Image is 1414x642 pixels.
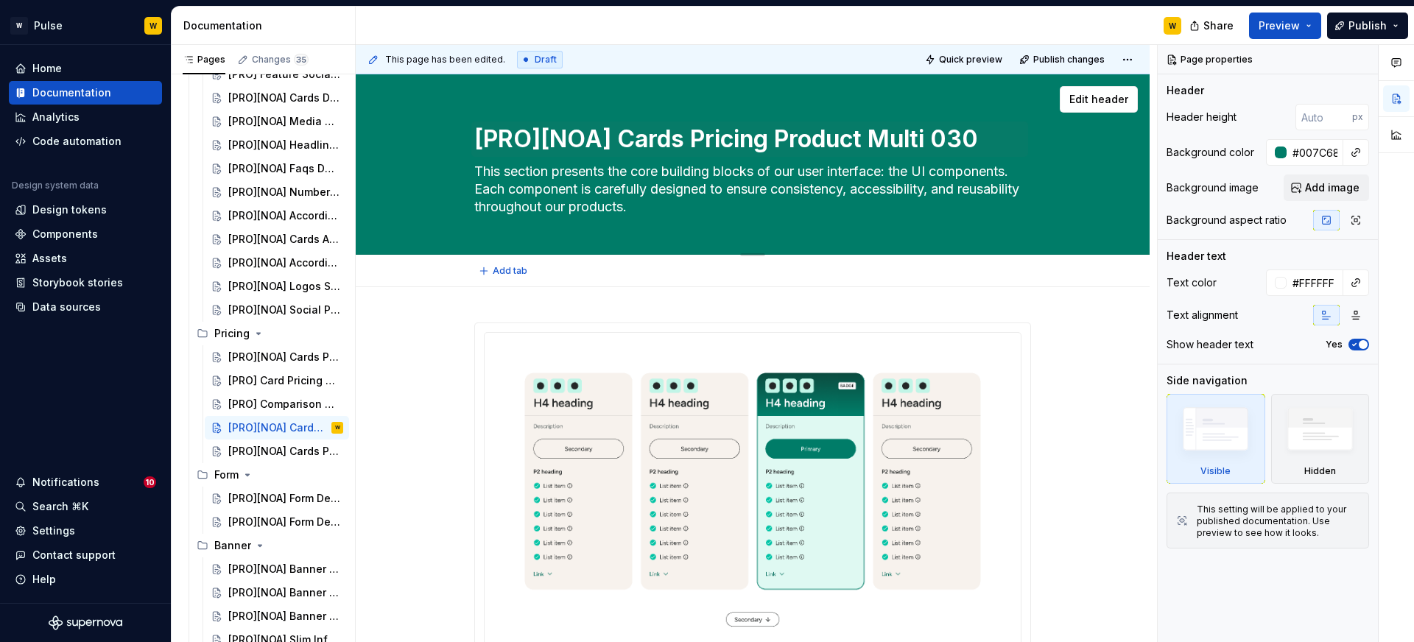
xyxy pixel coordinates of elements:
a: [PRO][NOA] Accordion Scroll 025 [205,251,349,275]
div: [PRO][NOA] Form Demo 010 [228,515,340,529]
button: Add image [1284,174,1369,201]
div: Notifications [32,475,99,490]
div: [PRO][NOA] Accordion default 021 [228,208,340,223]
div: Background color [1167,145,1254,160]
button: Contact support [9,543,162,567]
div: Contact support [32,548,116,562]
p: px [1352,111,1363,123]
div: Design system data [12,180,99,191]
div: Help [32,572,56,587]
span: 10 [144,476,156,488]
div: [PRO][NOA] Social Proof Notification 031 [228,303,340,317]
div: Assets [32,251,67,266]
div: Background image [1167,180,1259,195]
a: [PRO][NOA] Banner Form 013 [205,604,349,628]
div: Visible [1167,394,1265,484]
div: W [10,17,28,35]
div: Components [32,227,98,241]
div: [PRO][NOA] Banner CTA 012 [228,585,340,600]
div: [PRO] Feature Social Proof 007 [228,67,340,82]
div: W [335,420,340,435]
div: Background aspect ratio [1167,213,1287,227]
button: Edit header [1060,86,1138,113]
span: Add image [1305,180,1360,195]
input: Auto [1287,269,1343,296]
div: Hidden [1271,394,1370,484]
button: Help [9,568,162,591]
a: Supernova Logo [49,615,122,630]
div: [PRO][NOA] Faqs Default 017 [228,161,340,176]
div: [PRO][NOA] Headline Default 016 [228,138,340,152]
a: Analytics [9,105,162,129]
a: Documentation [9,81,162,105]
div: This setting will be applied to your published documentation. Use preview to see how it looks. [1197,504,1360,539]
button: Preview [1249,13,1321,39]
a: [PRO] Comparison Table 026 [205,392,349,416]
a: Home [9,57,162,80]
a: Data sources [9,295,162,319]
div: [PRO][NOA] Banner Default 011 [228,562,340,576]
a: [PRO][NOA] Social Proof Notification 031 [205,298,349,322]
input: Auto [1295,104,1352,130]
div: [PRO][NOA] Cards Pricing Plans 023 [228,350,340,364]
textarea: [PRO][NOA] Cards Pricing Product Multi 030 [471,121,1028,157]
div: Documentation [32,85,111,100]
span: Publish [1348,18,1387,33]
textarea: This section presents the core building blocks of our user interface: the UI components. Each com... [471,160,1028,219]
span: Preview [1259,18,1300,33]
a: [PRO][NOA] Cards Pricing Comparison 027 [205,440,349,463]
a: [PRO][NOA] Cards Pricing Product Multi 030W [205,416,349,440]
a: Settings [9,519,162,543]
button: Publish [1327,13,1408,39]
div: Home [32,61,62,76]
div: Pulse [34,18,63,33]
a: [PRO][NOA] Cards Default 014 [205,86,349,110]
button: Publish changes [1015,49,1111,70]
div: Storybook stories [32,275,123,290]
input: Auto [1287,139,1343,166]
button: Search ⌘K [9,495,162,518]
button: Share [1182,13,1243,39]
div: Documentation [183,18,349,33]
span: Add tab [493,265,527,277]
div: [PRO][NOA] Media Default 015 [228,114,340,129]
a: [PRO] Feature Social Proof 007 [205,63,349,86]
div: Header height [1167,110,1237,124]
a: [PRO] Card Pricing Product 024 [205,369,349,392]
a: Components [9,222,162,246]
div: Analytics [32,110,80,124]
a: [PRO][NOA] Cards Pricing Plans 023 [205,345,349,369]
div: [PRO][NOA] Cards Pricing Product Multi 030 [228,420,328,435]
a: [PRO][NOA] Form Default 009 [205,487,349,510]
div: Show header text [1167,337,1253,352]
a: [PRO][NOA] Form Demo 010 [205,510,349,534]
a: [PRO][NOA] Accordion default 021 [205,204,349,227]
div: Form [191,463,349,487]
a: [PRO][NOA] Numbers Default 020 [205,180,349,204]
span: Edit header [1069,92,1128,107]
a: Assets [9,247,162,270]
div: [PRO] Comparison Table 026 [228,397,340,412]
a: Storybook stories [9,271,162,294]
span: Share [1203,18,1234,33]
div: Pages [183,54,225,66]
a: [PRO][NOA] Faqs Default 017 [205,157,349,180]
div: Side navigation [1167,373,1248,388]
div: Header text [1167,249,1226,264]
div: Banner [191,534,349,557]
div: Header [1167,83,1204,98]
div: Code automation [32,134,122,149]
div: Design tokens [32,202,107,217]
div: Search ⌘K [32,499,88,514]
div: Hidden [1304,465,1336,477]
div: Text color [1167,275,1217,290]
label: Yes [1326,339,1343,350]
a: [PRO][NOA] Headline Default 016 [205,133,349,157]
div: Settings [32,523,75,538]
div: [PRO][NOA] Banner Form 013 [228,609,340,624]
div: Data sources [32,300,101,314]
div: Banner [214,538,251,553]
span: This page has been edited. [385,54,505,66]
div: Form [214,468,239,482]
div: Pricing [191,322,349,345]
